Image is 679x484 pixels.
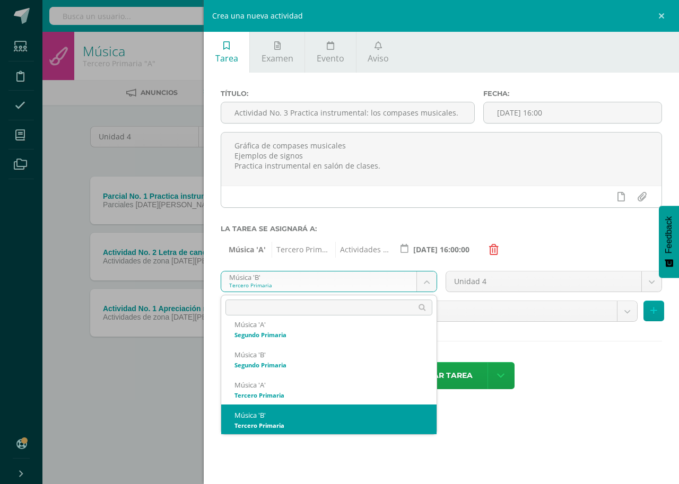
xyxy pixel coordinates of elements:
div: Tercero Primaria [234,423,423,428]
div: Música 'B' [234,350,423,359]
div: Tercero Primaria [234,392,423,398]
div: Música 'A' [234,320,423,329]
div: Música 'A' [234,381,423,390]
div: Segundo Primaria [234,362,423,368]
div: Música 'B' [234,411,423,420]
div: Segundo Primaria [234,332,423,338]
